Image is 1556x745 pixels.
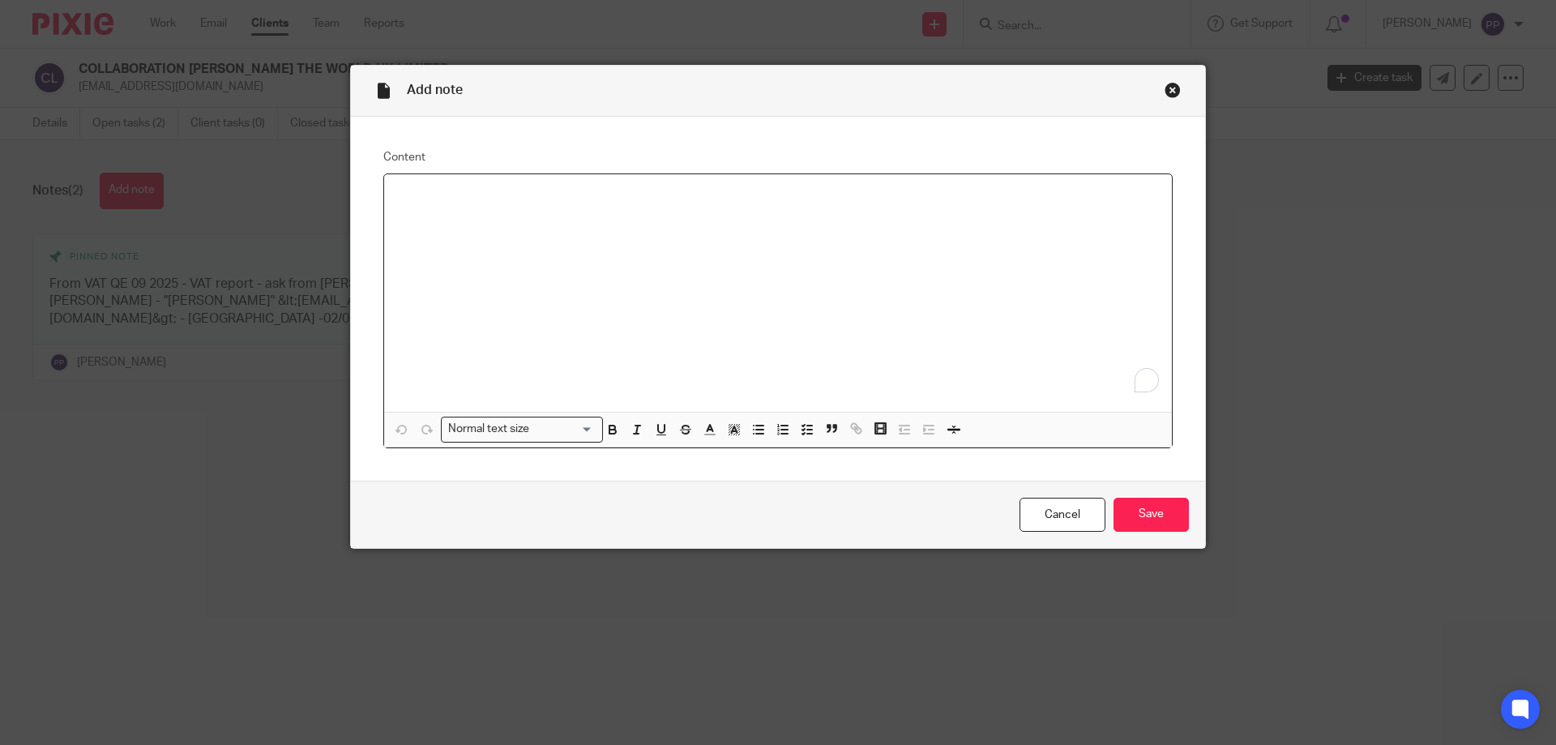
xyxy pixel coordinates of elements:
[535,421,593,438] input: Search for option
[1020,498,1105,533] a: Cancel
[384,174,1172,412] div: To enrich screen reader interactions, please activate Accessibility in Grammarly extension settings
[407,83,463,96] span: Add note
[1165,82,1181,98] div: Close this dialog window
[441,417,603,442] div: Search for option
[383,149,1173,165] label: Content
[1114,498,1189,533] input: Save
[445,421,533,438] span: Normal text size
